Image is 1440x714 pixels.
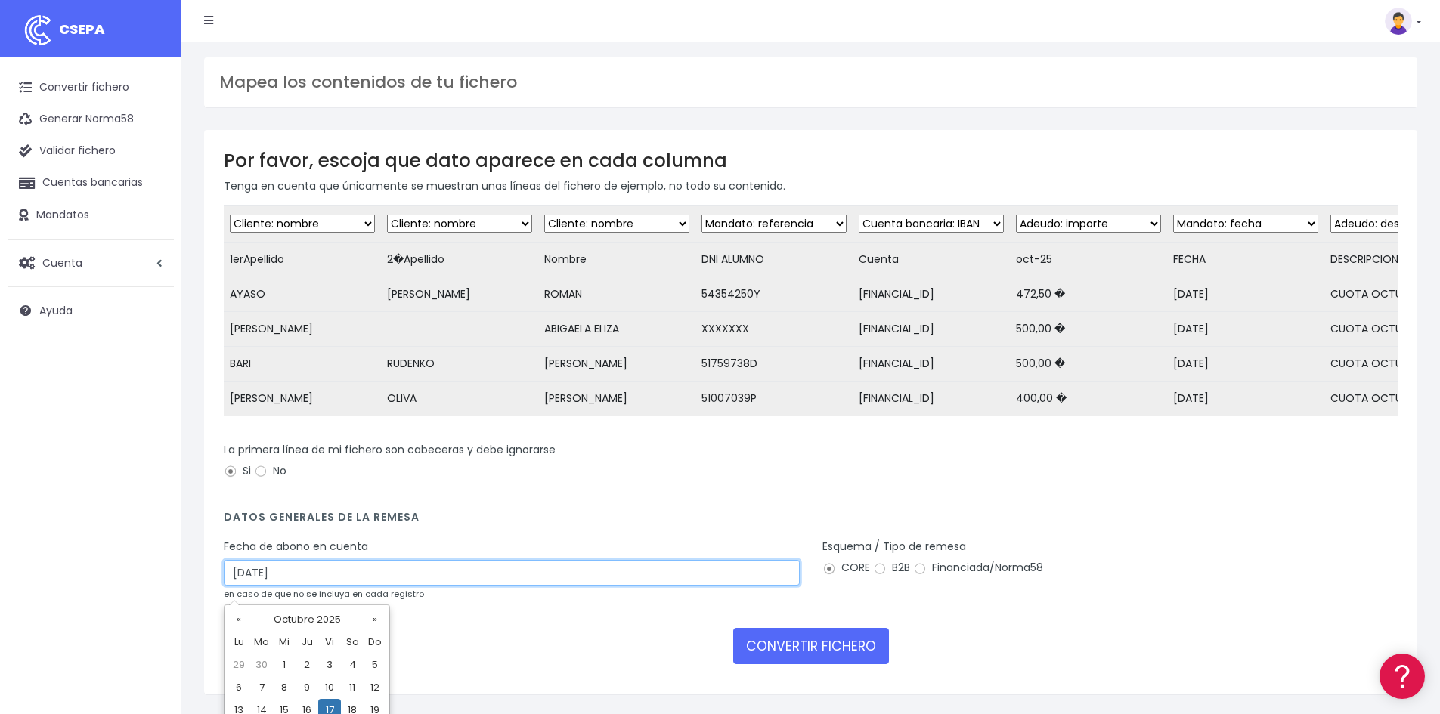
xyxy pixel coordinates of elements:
td: 2�Apellido [381,243,538,277]
label: B2B [873,560,910,576]
td: DNI ALUMNO [695,243,853,277]
th: Sa [341,631,364,654]
td: 51007039P [695,382,853,416]
th: « [228,608,250,631]
span: Ayuda [39,303,73,318]
td: [PERSON_NAME] [224,382,381,416]
td: 6 [228,676,250,699]
a: Cuentas bancarias [8,167,174,199]
h3: Por favor, escoja que dato aparece en cada columna [224,150,1398,172]
h4: Datos generales de la remesa [224,511,1398,531]
a: Ayuda [8,295,174,326]
td: 3 [318,654,341,676]
td: 30 [250,654,273,676]
td: XXXXXXX [695,312,853,347]
th: Octubre 2025 [250,608,364,631]
td: AYASO [224,277,381,312]
td: [PERSON_NAME] [224,312,381,347]
a: Mandatos [8,199,174,231]
small: en caso de que no se incluya en cada registro [224,588,424,600]
td: FECHA [1167,243,1324,277]
td: [PERSON_NAME] [381,277,538,312]
td: [DATE] [1167,312,1324,347]
button: CONVERTIR FICHERO [733,628,889,664]
td: 1erApellido [224,243,381,277]
label: Fecha de abono en cuenta [224,539,368,555]
td: 472,50 � [1010,277,1167,312]
label: La primera línea de mi fichero son cabeceras y debe ignorarse [224,442,556,458]
td: 54354250Y [695,277,853,312]
td: 51759738D [695,347,853,382]
a: Cuenta [8,247,174,279]
td: 5 [364,654,386,676]
td: 11 [341,676,364,699]
td: 10 [318,676,341,699]
td: 7 [250,676,273,699]
th: Lu [228,631,250,654]
td: 2 [296,654,318,676]
th: Ma [250,631,273,654]
label: Si [224,463,251,479]
td: ABIGAELA ELIZA [538,312,695,347]
td: [DATE] [1167,382,1324,416]
label: No [254,463,286,479]
td: oct-25 [1010,243,1167,277]
td: Nombre [538,243,695,277]
th: Do [364,631,386,654]
label: CORE [822,560,870,576]
td: 9 [296,676,318,699]
p: Tenga en cuenta que únicamente se muestran unas líneas del fichero de ejemplo, no todo su contenido. [224,178,1398,194]
th: Mi [273,631,296,654]
span: CSEPA [59,20,105,39]
td: RUDENKO [381,347,538,382]
label: Esquema / Tipo de remesa [822,539,966,555]
td: 29 [228,654,250,676]
a: Generar Norma58 [8,104,174,135]
td: 500,00 � [1010,347,1167,382]
label: Financiada/Norma58 [913,560,1043,576]
td: 12 [364,676,386,699]
th: » [364,608,386,631]
td: 4 [341,654,364,676]
td: [PERSON_NAME] [538,347,695,382]
td: [FINANCIAL_ID] [853,312,1010,347]
td: [FINANCIAL_ID] [853,382,1010,416]
td: [DATE] [1167,277,1324,312]
td: [FINANCIAL_ID] [853,347,1010,382]
td: [PERSON_NAME] [538,382,695,416]
th: Vi [318,631,341,654]
td: [FINANCIAL_ID] [853,277,1010,312]
td: ROMAN [538,277,695,312]
td: 400,00 � [1010,382,1167,416]
td: 500,00 � [1010,312,1167,347]
img: logo [19,11,57,49]
a: Convertir fichero [8,72,174,104]
td: 8 [273,676,296,699]
td: OLIVA [381,382,538,416]
h3: Mapea los contenidos de tu fichero [219,73,1402,92]
a: Validar fichero [8,135,174,167]
td: BARI [224,347,381,382]
td: 1 [273,654,296,676]
th: Ju [296,631,318,654]
td: Cuenta [853,243,1010,277]
td: [DATE] [1167,347,1324,382]
span: Cuenta [42,255,82,270]
img: profile [1385,8,1412,35]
